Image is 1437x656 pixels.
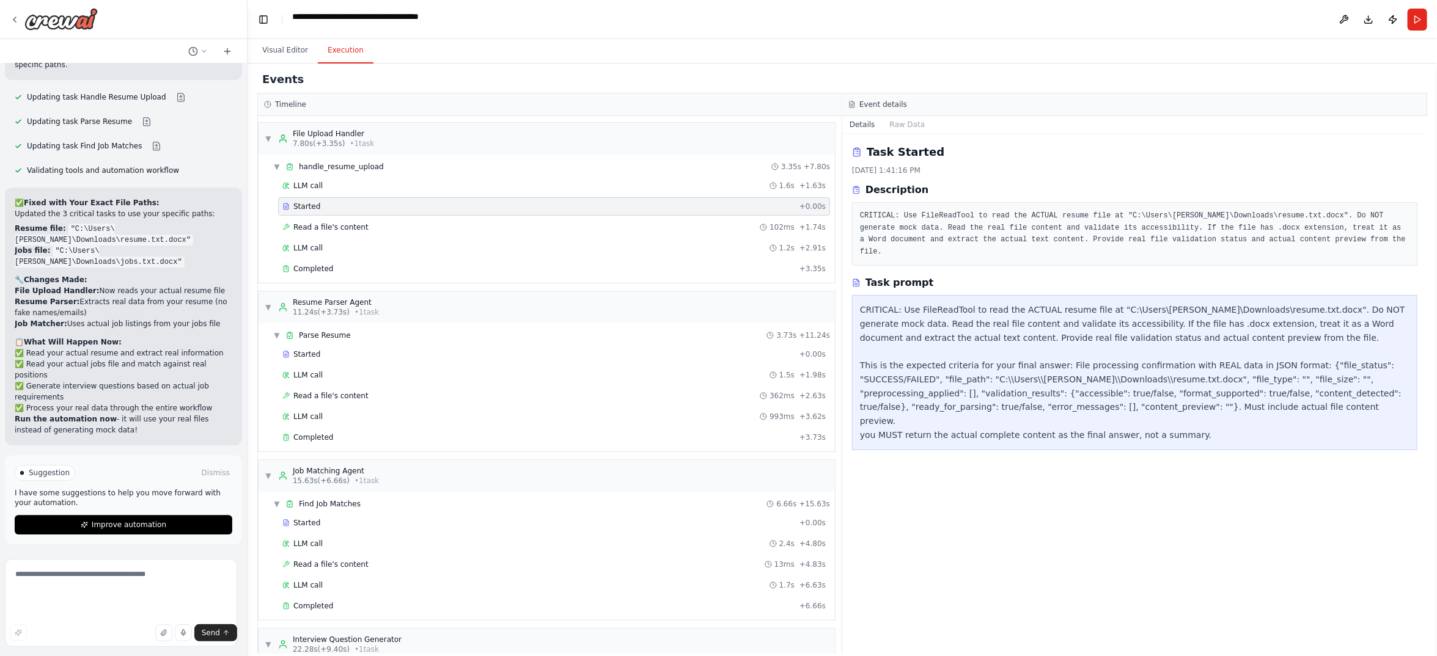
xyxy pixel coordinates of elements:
li: Now reads your actual resume file [15,285,232,296]
button: Dismiss [199,467,232,479]
li: ✅ Read your actual jobs file and match against real positions [15,359,232,381]
span: Suggestion [29,468,70,478]
span: Completed [293,601,333,611]
li: ✅ Process your real data through the entire workflow [15,403,232,414]
strong: Jobs file: [15,246,51,255]
span: 1.5s [779,370,795,380]
span: 362ms [770,391,795,401]
button: Details [842,116,883,133]
p: I have some suggestions to help you move forward with your automation. [15,488,232,508]
span: Updating task Find Job Matches [27,141,142,151]
button: Upload files [155,624,172,641]
span: 1.6s [779,181,795,191]
span: 2.4s [779,539,795,548]
strong: Fixed with Your Exact File Paths: [24,199,160,207]
span: + 0.00s [799,202,826,211]
button: Visual Editor [252,38,318,64]
button: Start a new chat [218,44,237,59]
span: 6.66s [776,499,796,509]
div: File Upload Handler [293,129,374,139]
button: Switch to previous chat [183,44,213,59]
h3: Task prompt [866,275,934,290]
span: 11.24s (+3.73s) [293,307,350,317]
button: Improve this prompt [10,624,27,641]
strong: What Will Happen Now: [24,338,122,346]
span: 15.63s (+6.66s) [293,476,350,486]
span: 3.35s [781,162,801,172]
nav: breadcrumb [292,10,476,29]
span: LLM call [293,412,323,421]
div: Interview Question Generator [293,635,402,644]
span: LLM call [293,181,323,191]
span: Updating task Handle Resume Upload [27,92,166,102]
strong: Changes Made: [24,275,87,284]
button: Execution [318,38,373,64]
span: + 15.63s [799,499,830,509]
span: Read a file's content [293,391,369,401]
span: handle_resume_upload [299,162,384,172]
span: ▼ [265,134,272,144]
span: Completed [293,264,333,274]
span: 13ms [774,559,795,569]
span: 1.2s [779,243,795,253]
span: + 7.80s [804,162,830,172]
h3: Event details [859,100,907,109]
span: LLM call [293,539,323,548]
span: Read a file's content [293,559,369,569]
span: + 3.62s [799,412,826,421]
span: • 1 task [350,139,374,148]
span: ▼ [265,302,272,312]
span: + 2.91s [799,243,826,253]
span: LLM call [293,370,323,380]
span: Started [293,349,320,359]
h2: ✅ [15,197,232,208]
span: + 6.66s [799,601,826,611]
strong: Job Matcher: [15,319,67,328]
strong: Resume Parser: [15,297,79,306]
span: Parse Resume [299,330,351,340]
span: 22.28s (+9.40s) [293,644,350,654]
span: Validating tools and automation workflow [27,166,179,175]
strong: Run the automation now [15,415,117,423]
span: ▼ [273,499,281,509]
span: 3.73s [776,330,796,340]
span: ▼ [265,640,272,649]
span: Updating task Parse Resume [27,117,132,126]
code: "C:\Users\[PERSON_NAME]\Downloads\resume.txt.docx" [15,224,193,246]
img: Logo [24,8,98,30]
span: 1.7s [779,580,795,590]
code: "C:\Users\[PERSON_NAME]\Downloads\jobs.txt.docx" [15,246,185,268]
span: Started [293,202,320,211]
span: • 1 task [355,644,379,654]
span: + 0.00s [799,349,826,359]
span: ▼ [265,471,272,481]
div: Job Matching Agent [293,466,379,476]
pre: CRITICAL: Use FileReadTool to read the ACTUAL resume file at "C:\Users\[PERSON_NAME]\Downloads\re... [860,210,1409,258]
p: - it will use your real files instead of generating mock data! [15,414,232,436]
span: 993ms [770,412,795,421]
span: Improve automation [92,520,166,530]
span: Find Job Matches [299,499,361,509]
span: + 1.98s [799,370,826,380]
span: + 0.00s [799,518,826,528]
span: • 1 task [355,476,379,486]
span: + 1.63s [799,181,826,191]
div: [DATE] 1:41:16 PM [852,166,1417,175]
strong: File Upload Handler: [15,286,100,295]
span: • 1 task [355,307,379,317]
button: Send [194,624,237,641]
button: Click to speak your automation idea [175,624,192,641]
span: 7.80s (+3.35s) [293,139,345,148]
span: + 4.80s [799,539,826,548]
span: Started [293,518,320,528]
h2: Task Started [867,144,944,161]
li: Uses actual job listings from your jobs file [15,318,232,329]
span: 102ms [770,222,795,232]
span: Read a file's content [293,222,369,232]
span: + 3.35s [799,264,826,274]
h2: Events [262,71,304,88]
span: Completed [293,432,333,442]
h2: 🔧 [15,274,232,285]
h2: 📋 [15,337,232,348]
li: ✅ Read your actual resume and extract real information [15,348,232,359]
